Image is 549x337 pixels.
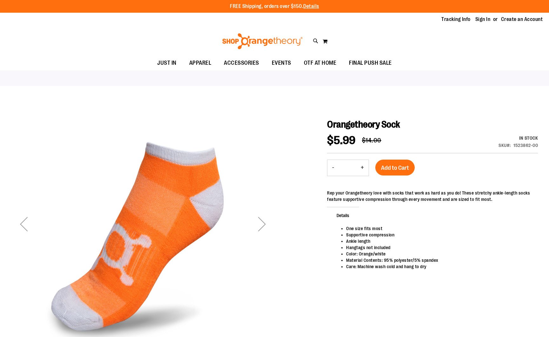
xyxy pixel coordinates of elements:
[441,16,471,23] a: Tracking Info
[349,56,392,70] span: FINAL PUSH SALE
[346,244,532,251] li: Hangtags not included
[224,56,259,70] span: ACCESSORIES
[513,142,538,149] div: 1523862-00
[327,190,538,202] div: Rep your Orangetheory love with socks that work as hard as you do! These stretchy ankle-length so...
[327,207,359,223] span: Details
[519,135,538,141] span: In stock
[381,164,409,171] span: Add to Cart
[501,16,543,23] a: Create an Account
[303,3,319,9] a: Details
[327,160,339,176] button: Decrease product quantity
[346,251,532,257] li: Color: Orange/white
[230,3,319,10] p: FREE Shipping, orders over $150.
[265,56,298,70] a: EVENTS
[157,56,177,70] span: JUST IN
[346,238,532,244] li: Ankle length
[499,135,538,141] div: Availability
[475,16,491,23] a: Sign In
[189,56,211,70] span: APPAREL
[346,257,532,263] li: Material Contents: 95% polyester/5% spandex
[304,56,337,70] span: OTF AT HOME
[221,33,304,49] img: Shop Orangetheory
[346,225,532,232] li: One size fits most
[327,134,356,147] span: $5.99
[298,56,343,70] a: OTF AT HOME
[327,119,400,130] span: Orangetheory Sock
[343,56,398,70] a: FINAL PUSH SALE
[339,160,356,175] input: Product quantity
[375,160,415,175] button: Add to Cart
[499,143,511,148] strong: SKU
[356,160,369,176] button: Increase product quantity
[272,56,291,70] span: EVENTS
[362,137,381,144] span: $14.00
[183,56,218,70] a: APPAREL
[151,56,183,70] a: JUST IN
[218,56,265,70] a: ACCESSORIES
[346,263,532,270] li: Care: Machine wash cold and hang to dry
[346,232,532,238] li: Supportive compression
